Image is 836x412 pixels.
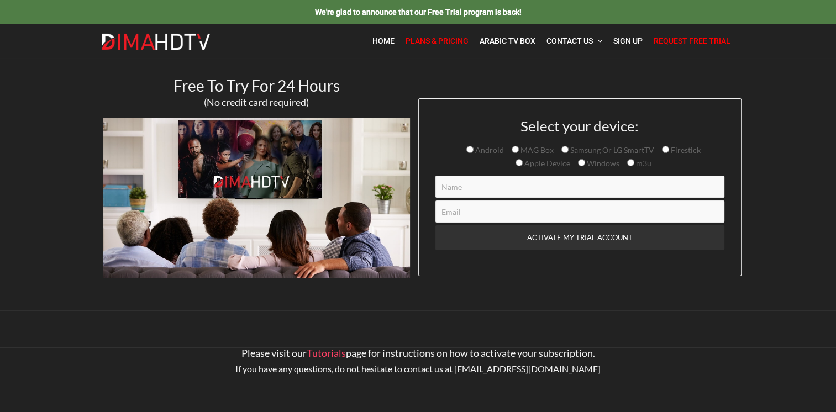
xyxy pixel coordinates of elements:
[561,146,569,153] input: Samsung Or LG SmartTV
[578,159,585,166] input: Windows
[648,30,736,52] a: Request Free Trial
[435,176,724,198] input: Name
[474,30,541,52] a: Arabic TV Box
[435,200,724,223] input: Email
[520,117,639,135] span: Select your device:
[569,145,654,155] span: Samsung Or LG SmartTV
[627,159,634,166] input: m3u
[512,146,519,153] input: MAG Box
[585,159,619,168] span: Windows
[367,30,400,52] a: Home
[608,30,648,52] a: Sign Up
[315,7,522,17] a: We're glad to announce that our Free Trial program is back!
[519,145,554,155] span: MAG Box
[541,30,608,52] a: Contact Us
[372,36,395,45] span: Home
[315,8,522,17] span: We're glad to announce that our Free Trial program is back!
[474,145,504,155] span: Android
[435,225,724,250] input: ACTIVATE MY TRIAL ACCOUNT
[173,76,340,95] span: Free To Try For 24 Hours
[101,33,211,51] img: Dima HDTV
[634,159,651,168] span: m3u
[406,36,469,45] span: Plans & Pricing
[480,36,535,45] span: Arabic TV Box
[307,347,346,359] a: Tutorials
[546,36,593,45] span: Contact Us
[662,146,669,153] input: Firestick
[654,36,730,45] span: Request Free Trial
[400,30,474,52] a: Plans & Pricing
[235,363,601,374] span: If you have any questions, do not hesitate to contact us at [EMAIL_ADDRESS][DOMAIN_NAME]
[669,145,701,155] span: Firestick
[466,146,474,153] input: Android
[241,347,595,359] span: Please visit our page for instructions on how to activate your subscription.
[613,36,643,45] span: Sign Up
[204,96,309,108] span: (No credit card required)
[427,118,733,276] form: Contact form
[516,159,523,166] input: Apple Device
[523,159,570,168] span: Apple Device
